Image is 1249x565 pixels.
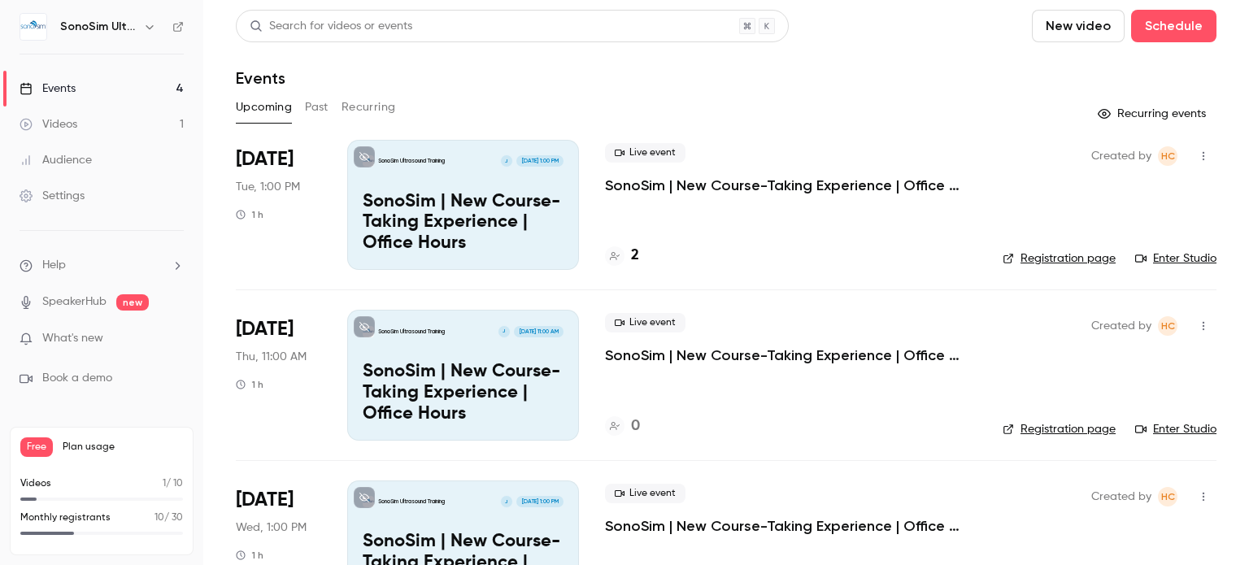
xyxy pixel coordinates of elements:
h1: Events [236,68,285,88]
span: HC [1161,316,1175,336]
a: SonoSim | New Course-Taking Experience | Office Hours [605,176,977,195]
span: Created by [1091,146,1151,166]
div: Videos [20,116,77,133]
div: Search for videos or events [250,18,412,35]
li: help-dropdown-opener [20,257,184,274]
p: Videos [20,476,51,491]
button: Recurring events [1090,101,1216,127]
a: Registration page [1003,250,1116,267]
span: What's new [42,330,103,347]
p: SonoSim Ultrasound Training [378,157,445,165]
span: 1 [163,479,166,489]
a: SonoSim | New Course-Taking Experience | Office Hours [605,346,977,365]
span: Holly Clark [1158,487,1177,506]
div: J [500,495,513,508]
div: Settings [20,188,85,204]
span: [DATE] [236,316,294,342]
span: Wed, 1:00 PM [236,519,307,536]
a: Enter Studio [1135,421,1216,437]
span: Book a demo [42,370,112,387]
span: Created by [1091,316,1151,336]
p: SonoSim | New Course-Taking Experience | Office Hours [363,192,564,254]
button: Recurring [342,94,396,120]
span: Live event [605,313,685,332]
p: Monthly registrants [20,511,111,525]
h6: SonoSim Ultrasound Training [60,19,137,35]
span: Holly Clark [1158,146,1177,166]
button: Schedule [1131,10,1216,42]
div: 1 h [236,208,263,221]
span: [DATE] 1:00 PM [516,155,563,167]
h4: 2 [631,245,639,267]
p: / 30 [154,511,183,525]
a: 0 [605,415,640,437]
span: Tue, 1:00 PM [236,179,300,195]
div: Sep 23 Tue, 1:00 PM (America/Los Angeles) [236,140,321,270]
span: Created by [1091,487,1151,506]
span: Holly Clark [1158,316,1177,336]
h4: 0 [631,415,640,437]
a: SonoSim | New Course-Taking Experience | Office HoursSonoSim Ultrasound TrainingJ[DATE] 1:00 PMSo... [347,140,579,270]
span: [DATE] 1:00 PM [516,496,563,507]
a: SpeakerHub [42,293,107,311]
span: [DATE] 11:00 AM [514,326,563,337]
span: [DATE] [236,487,294,513]
span: Help [42,257,66,274]
a: SonoSim | New Course-Taking Experience | Office Hours [605,516,977,536]
button: Past [305,94,329,120]
a: Registration page [1003,421,1116,437]
span: HC [1161,146,1175,166]
span: Thu, 11:00 AM [236,349,307,365]
div: Sep 25 Thu, 11:00 AM (America/Los Angeles) [236,310,321,440]
span: Live event [605,484,685,503]
p: SonoSim | New Course-Taking Experience | Office Hours [363,362,564,424]
div: J [498,325,511,338]
button: New video [1032,10,1125,42]
span: 10 [154,513,164,523]
div: J [500,154,513,167]
p: / 10 [163,476,183,491]
span: Free [20,437,53,457]
div: Audience [20,152,92,168]
div: 1 h [236,378,263,391]
p: SonoSim Ultrasound Training [378,498,445,506]
div: Events [20,80,76,97]
a: Enter Studio [1135,250,1216,267]
span: new [116,294,149,311]
div: 1 h [236,549,263,562]
span: HC [1161,487,1175,506]
span: [DATE] [236,146,294,172]
img: SonoSim Ultrasound Training [20,14,46,40]
button: Upcoming [236,94,292,120]
span: Live event [605,143,685,163]
p: SonoSim Ultrasound Training [378,328,445,336]
span: Plan usage [63,441,183,454]
a: 2 [605,245,639,267]
a: SonoSim | New Course-Taking Experience | Office HoursSonoSim Ultrasound TrainingJ[DATE] 11:00 AMS... [347,310,579,440]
